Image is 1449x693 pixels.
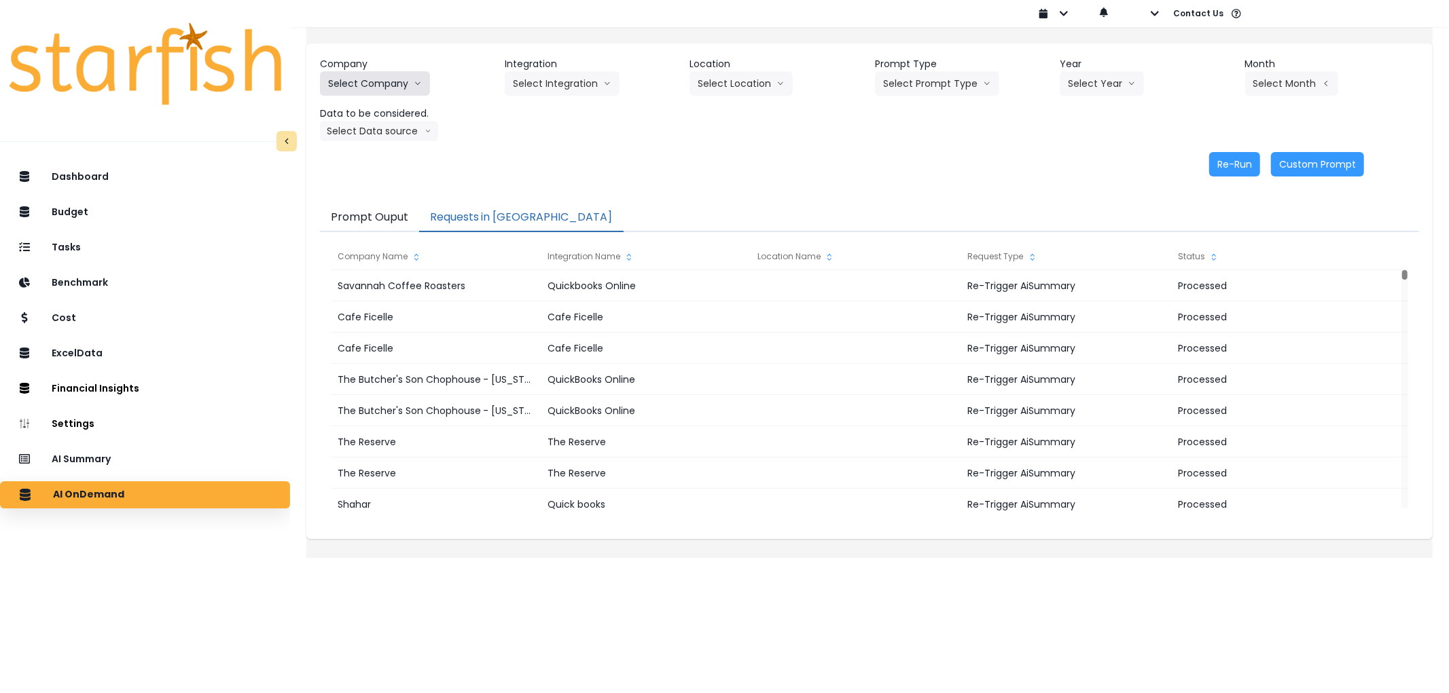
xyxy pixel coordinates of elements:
[1171,270,1380,301] div: Processed
[419,204,624,232] button: Requests in [GEOGRAPHIC_DATA]
[961,364,1170,395] div: Re-Trigger AiSummary
[1171,489,1380,520] div: Processed
[690,71,793,96] button: Select Locationarrow down line
[983,77,991,90] svg: arrow down line
[52,242,81,253] p: Tasks
[1171,364,1380,395] div: Processed
[1245,71,1338,96] button: Select Montharrow left line
[690,57,863,71] header: Location
[331,426,540,457] div: The Reserve
[541,301,750,333] div: Cafe Ficelle
[1060,57,1234,71] header: Year
[961,426,1170,457] div: Re-Trigger AiSummary
[320,204,419,232] button: Prompt Ouput
[961,395,1170,426] div: Re-Trigger AiSummary
[331,243,540,270] div: Company Name
[1171,301,1380,333] div: Processed
[541,457,750,489] div: The Reserve
[541,426,750,457] div: The Reserve
[1171,395,1380,426] div: Processed
[320,71,430,96] button: Select Companyarrow down line
[875,71,999,96] button: Select Prompt Typearrow down line
[505,71,620,96] button: Select Integrationarrow down line
[541,270,750,301] div: Quickbooks Online
[52,312,76,324] p: Cost
[541,395,750,426] div: QuickBooks Online
[961,489,1170,520] div: Re-Trigger AiSummary
[331,364,540,395] div: The Butcher's Son Chophouse - [US_STATE][GEOGRAPHIC_DATA]
[414,77,422,90] svg: arrow down line
[1209,252,1219,263] svg: sort
[53,489,124,501] p: AI OnDemand
[425,124,431,138] svg: arrow down line
[331,489,540,520] div: Shahar
[320,107,494,121] header: Data to be considered.
[331,301,540,333] div: Cafe Ficelle
[1060,71,1144,96] button: Select Yeararrow down line
[961,270,1170,301] div: Re-Trigger AiSummary
[411,252,422,263] svg: sort
[331,457,540,489] div: The Reserve
[1171,426,1380,457] div: Processed
[1322,77,1330,90] svg: arrow left line
[541,364,750,395] div: QuickBooks Online
[751,243,960,270] div: Location Name
[1171,457,1380,489] div: Processed
[331,270,540,301] div: Savannah Coffee Roasters
[624,252,634,263] svg: sort
[52,453,111,465] p: AI Summary
[52,348,103,359] p: ExcelData
[505,57,679,71] header: Integration
[541,333,750,364] div: Cafe Ficelle
[1171,333,1380,364] div: Processed
[961,301,1170,333] div: Re-Trigger AiSummary
[961,243,1170,270] div: Request Type
[961,333,1170,364] div: Re-Trigger AiSummary
[1245,57,1419,71] header: Month
[1027,252,1038,263] svg: sort
[1171,243,1380,270] div: Status
[875,57,1049,71] header: Prompt Type
[776,77,785,90] svg: arrow down line
[331,333,540,364] div: Cafe Ficelle
[603,77,611,90] svg: arrow down line
[52,206,88,218] p: Budget
[824,252,835,263] svg: sort
[1271,152,1364,176] button: Custom Prompt
[331,395,540,426] div: The Butcher's Son Chophouse - [US_STATE][GEOGRAPHIC_DATA]
[541,489,750,520] div: Quick books
[52,277,108,288] p: Benchmark
[541,243,750,270] div: Integration Name
[1128,77,1136,90] svg: arrow down line
[961,457,1170,489] div: Re-Trigger AiSummary
[320,121,438,141] button: Select Data sourcearrow down line
[52,171,109,183] p: Dashboard
[1209,152,1260,176] button: Re-Run
[320,57,494,71] header: Company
